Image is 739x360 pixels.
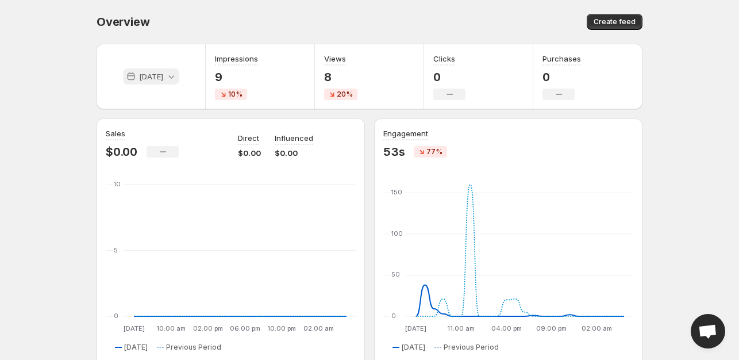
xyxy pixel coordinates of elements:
[275,147,313,159] p: $0.00
[106,128,125,139] h3: Sales
[238,132,259,144] p: Direct
[193,324,223,332] text: 02:00 pm
[215,70,258,84] p: 9
[156,324,186,332] text: 10:00 am
[391,312,396,320] text: 0
[114,312,118,320] text: 0
[426,147,442,156] span: 77%
[433,53,455,64] h3: Clicks
[405,324,426,332] text: [DATE]
[433,70,465,84] p: 0
[383,145,405,159] p: 53s
[238,147,261,159] p: $0.00
[402,343,425,352] span: [DATE]
[324,70,357,84] p: 8
[536,324,567,332] text: 09:00 pm
[594,17,636,26] span: Create feed
[275,132,313,144] p: Influenced
[303,324,334,332] text: 02:00 am
[139,71,163,82] p: [DATE]
[391,229,403,238] text: 100
[106,145,137,159] p: $0.00
[391,188,402,196] text: 150
[542,53,581,64] h3: Purchases
[124,324,145,332] text: [DATE]
[391,270,400,278] text: 50
[324,53,346,64] h3: Views
[267,324,296,332] text: 10:00 pm
[337,90,353,99] span: 20%
[444,343,499,352] span: Previous Period
[542,70,581,84] p: 0
[97,15,149,29] span: Overview
[582,324,612,332] text: 02:00 am
[124,343,148,352] span: [DATE]
[228,90,243,99] span: 10%
[447,324,475,332] text: 11:00 am
[691,314,725,348] a: Open chat
[491,324,522,332] text: 04:00 pm
[587,14,642,30] button: Create feed
[114,180,121,188] text: 10
[383,128,428,139] h3: Engagement
[166,343,221,352] span: Previous Period
[230,324,260,332] text: 06:00 pm
[114,246,118,254] text: 5
[215,53,258,64] h3: Impressions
